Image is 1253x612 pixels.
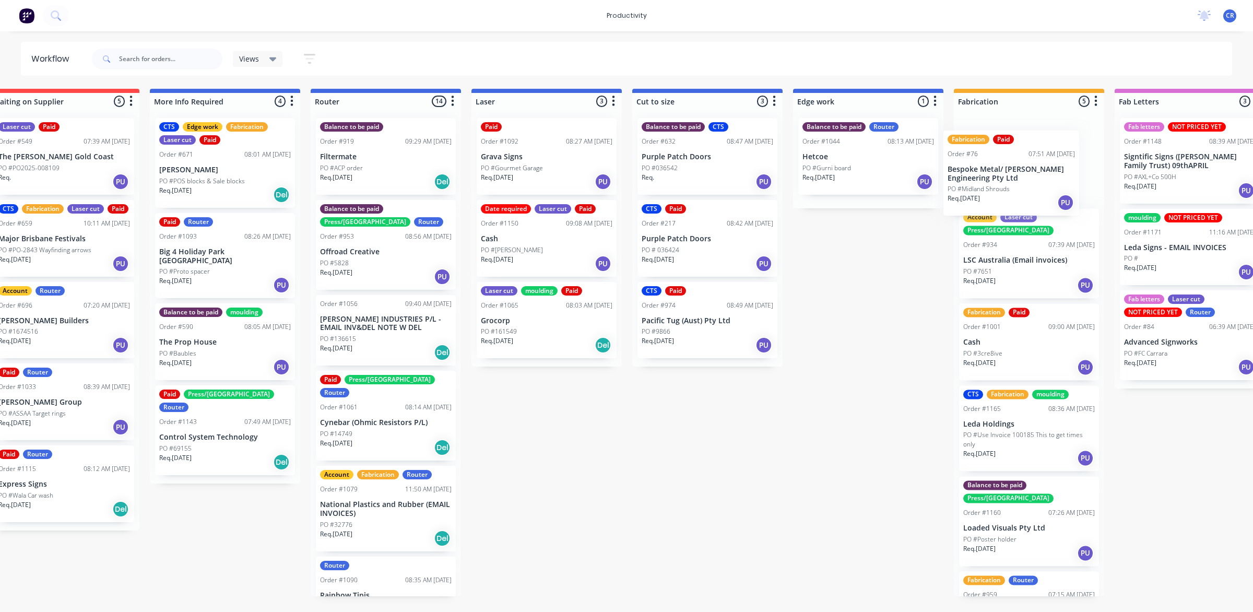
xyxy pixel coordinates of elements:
img: Factory [19,8,34,23]
div: productivity [601,8,652,23]
span: CR [1226,11,1234,20]
div: Workflow [31,53,74,65]
input: Search for orders... [119,49,222,69]
span: Views [239,53,259,64]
